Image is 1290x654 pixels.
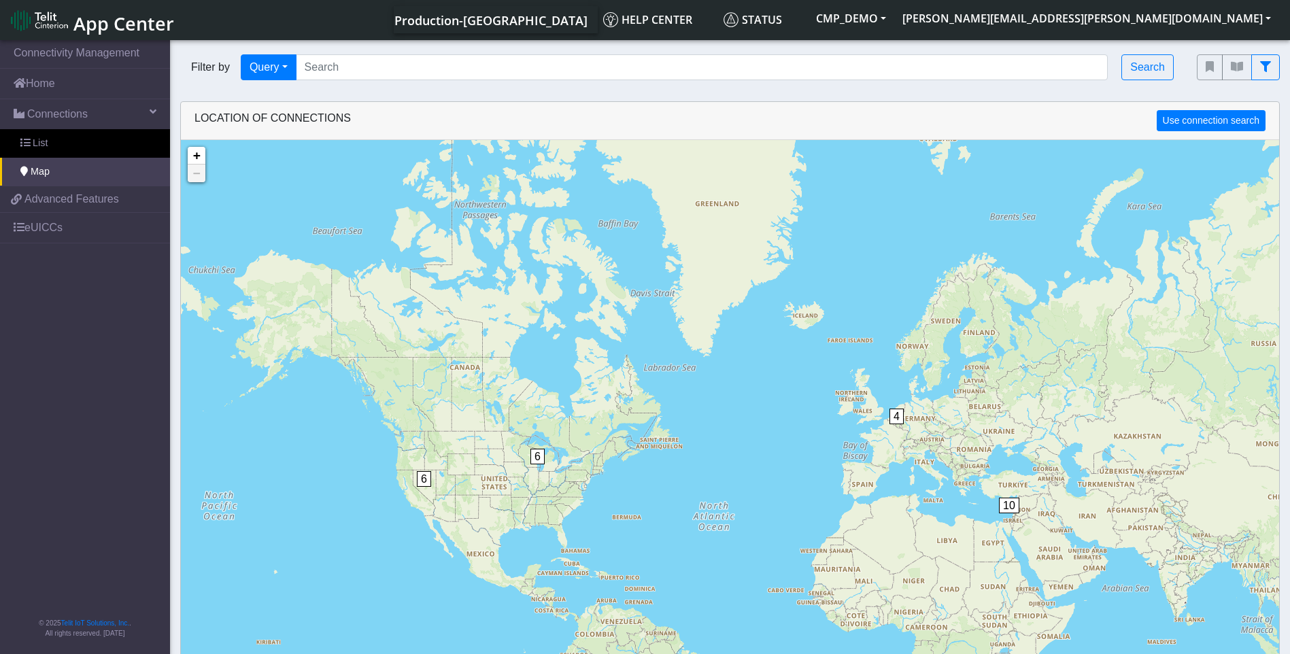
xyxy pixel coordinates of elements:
button: [PERSON_NAME][EMAIL_ADDRESS][PERSON_NAME][DOMAIN_NAME] [894,6,1279,31]
img: status.svg [724,12,739,27]
span: Map [31,165,50,179]
img: logo-telit-cinterion-gw-new.png [11,10,68,31]
button: CMP_DEMO [808,6,894,31]
a: App Center [11,5,172,35]
input: Search... [296,54,1108,80]
span: 10 [999,498,1019,513]
a: Help center [598,6,718,33]
div: fitlers menu [1197,54,1280,80]
a: Zoom out [188,165,205,182]
span: 6 [417,471,431,487]
span: List [33,136,48,151]
div: LOCATION OF CONNECTIONS [181,102,1279,140]
a: Telit IoT Solutions, Inc. [61,619,129,627]
span: 6 [530,449,545,464]
button: Query [241,54,296,80]
a: Status [718,6,808,33]
button: Use connection search [1157,110,1266,131]
span: Advanced Features [24,191,119,207]
a: Zoom in [188,147,205,165]
img: knowledge.svg [603,12,618,27]
a: Your current platform instance [394,6,587,33]
span: 4 [889,409,904,424]
span: Status [724,12,782,27]
span: Connections [27,106,88,122]
button: Search [1121,54,1174,80]
span: Production-[GEOGRAPHIC_DATA] [394,12,588,29]
span: Help center [603,12,692,27]
span: App Center [73,11,174,36]
span: Filter by [180,59,241,75]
